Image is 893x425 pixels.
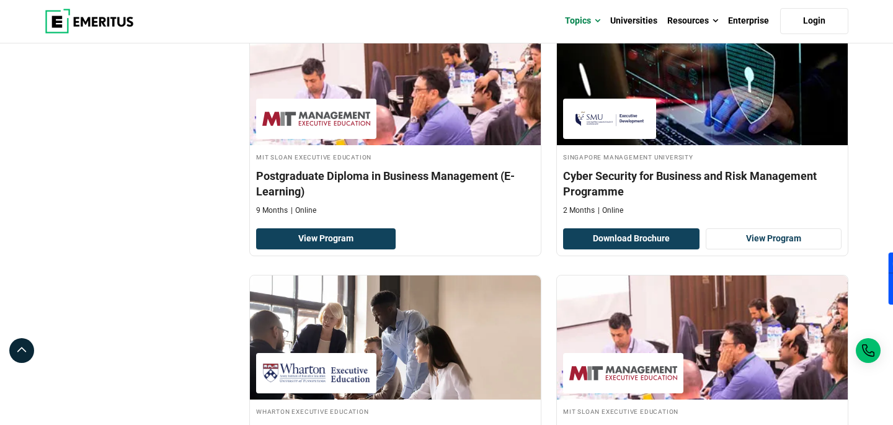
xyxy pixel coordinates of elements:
a: Login [780,8,848,34]
a: Leadership Course by MIT Sloan Executive Education - MIT Sloan Executive Education MIT Sloan Exec... [250,21,541,222]
h4: Cyber Security for Business and Risk Management Programme [563,168,842,199]
a: View Program [706,228,842,249]
img: Postgraduate Diploma in Business Management (E-Learning) | Online Leadership Course [250,21,541,145]
button: Download Brochure [563,228,700,249]
img: MIT Sloan Executive Education [262,105,370,133]
p: 2 Months [563,205,595,216]
h4: Postgraduate Diploma in Business Management (E-Learning) [256,168,535,199]
h4: MIT Sloan Executive Education [563,406,842,416]
img: MIT Sloan Executive Education [569,359,677,387]
img: Wharton Executive Education [262,359,370,387]
p: 9 Months [256,205,288,216]
p: Online [598,205,623,216]
img: Cyber Security for Business and Risk Management Programme | Online Technology Course [557,21,848,145]
img: Management Development Program | Online Leadership Course [250,275,541,400]
h4: Singapore Management University [563,151,842,162]
p: Online [291,205,316,216]
img: Singapore Management University [569,105,650,133]
a: Technology Course by Singapore Management University - Singapore Management University Singapore ... [557,21,848,222]
h4: Wharton Executive Education [256,406,535,416]
h4: MIT Sloan Executive Education [256,151,535,162]
img: Postgraduate Diploma in Business Management (E-Learning) | Online Business Management Course [557,275,848,400]
a: View Program [256,228,396,249]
